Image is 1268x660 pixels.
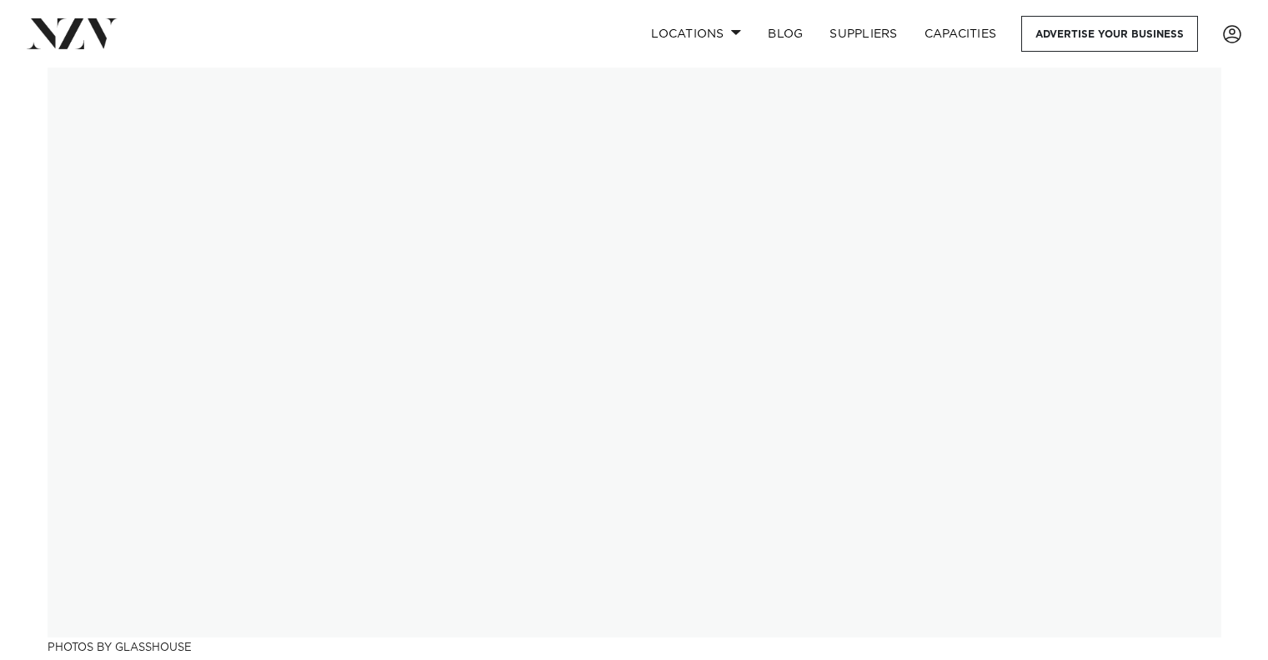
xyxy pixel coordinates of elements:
[911,16,1010,52] a: Capacities
[754,16,816,52] a: BLOG
[816,16,910,52] a: SUPPLIERS
[1021,16,1198,52] a: Advertise your business
[27,18,118,48] img: nzv-logo.png
[638,16,754,52] a: Locations
[48,637,1221,655] h3: Photos by Glasshouse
